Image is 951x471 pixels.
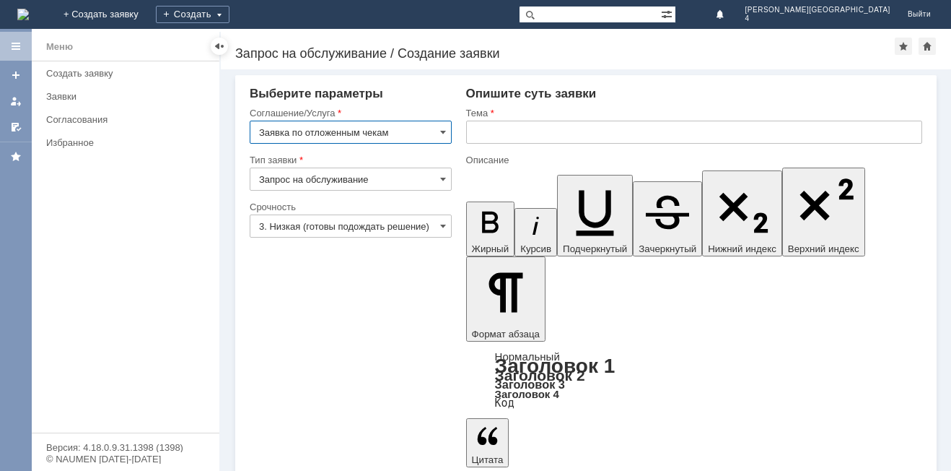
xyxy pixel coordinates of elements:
span: Зачеркнутый [639,243,696,254]
div: Создать заявку [46,68,211,79]
div: Формат абзаца [466,352,922,408]
div: Меню [46,38,73,56]
span: Расширенный поиск [661,7,675,20]
span: Верхний индекс [788,243,859,254]
a: Заголовок 3 [495,378,565,391]
img: logo [17,9,29,20]
span: 4 [745,14,890,23]
div: Создать [156,6,229,23]
div: Описание [466,155,919,165]
a: Согласования [40,108,216,131]
button: Нижний индекс [702,170,782,256]
button: Цитата [466,418,509,467]
a: Нормальный [495,350,560,363]
div: Тип заявки [250,155,449,165]
span: Формат абзаца [472,329,540,340]
a: Создать заявку [4,64,27,87]
button: Формат абзаца [466,256,545,342]
div: Сделать домашней страницей [919,38,936,55]
div: © NAUMEN [DATE]-[DATE] [46,454,205,464]
a: Заголовок 4 [495,388,559,400]
a: Создать заявку [40,62,216,85]
a: Мои заявки [4,90,27,113]
span: Выберите параметры [250,87,383,100]
button: Верхний индекс [782,168,865,256]
span: Жирный [472,243,509,254]
div: Избранное [46,137,195,148]
button: Курсив [514,208,557,256]
div: Срочность [250,202,449,212]
div: Скрыть меню [211,38,228,55]
span: Подчеркнутый [563,243,627,254]
div: Запрос на обслуживание / Создание заявки [235,46,895,61]
a: Код [495,397,514,410]
div: Заявки [46,91,211,102]
span: Курсив [520,243,551,254]
div: Версия: 4.18.0.9.31.1398 (1398) [46,443,205,452]
a: Мои согласования [4,116,27,139]
a: Перейти на домашнюю страницу [17,9,29,20]
div: Тема [466,108,919,118]
div: Соглашение/Услуга [250,108,449,118]
div: Согласования [46,114,211,125]
button: Зачеркнутый [633,181,702,256]
a: Заявки [40,85,216,108]
a: Заголовок 1 [495,355,615,377]
span: [PERSON_NAME][GEOGRAPHIC_DATA] [745,6,890,14]
div: Добавить в избранное [895,38,912,55]
span: Нижний индекс [708,243,776,254]
button: Жирный [466,202,515,256]
span: Опишите суть заявки [466,87,597,100]
a: Заголовок 2 [495,367,585,384]
button: Подчеркнутый [557,175,633,256]
span: Цитата [472,454,504,465]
